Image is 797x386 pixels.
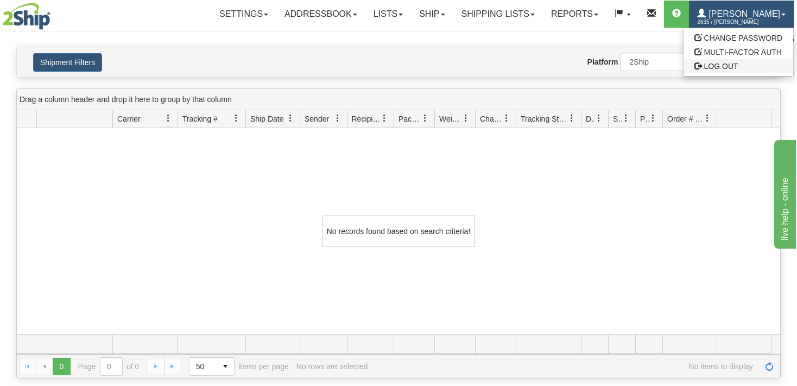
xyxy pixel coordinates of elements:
[644,109,662,128] a: Pickup Status filter column settings
[322,216,475,247] div: No records found based on search criteria!
[697,17,779,28] span: 2635 / [PERSON_NAME]
[8,7,100,20] div: live help - online
[543,1,606,28] a: Reports
[457,109,475,128] a: Weight filter column settings
[613,113,622,124] span: Shipment Issues
[276,1,365,28] a: Addressbook
[453,1,543,28] a: Shipping lists
[3,3,50,30] img: logo2635.jpg
[296,362,368,371] div: No rows are selected
[211,1,276,28] a: Settings
[586,113,595,124] span: Delivery Status
[178,110,245,128] th: Press ctrl + space to group
[617,109,635,128] a: Shipment Issues filter column settings
[375,109,394,128] a: Recipient filter column settings
[640,113,649,124] span: Pickup Status
[189,357,235,376] span: Page sizes drop down
[521,113,568,124] span: Tracking Status
[36,110,112,128] th: Press ctrl + space to group
[662,110,717,128] th: Press ctrl + space to group
[684,59,793,73] a: LOG OUT
[635,110,662,128] th: Press ctrl + space to group
[375,362,753,371] span: No items to display
[704,62,738,71] span: LOG OUT
[305,113,329,124] span: Sender
[684,31,793,45] a: CHANGE PASSWORD
[706,9,780,18] span: [PERSON_NAME]
[761,358,778,375] a: Refresh
[416,109,434,128] a: Packages filter column settings
[587,56,618,67] label: Platform
[590,109,608,128] a: Delivery Status filter column settings
[411,1,453,28] a: Ship
[112,110,178,128] th: Press ctrl + space to group
[439,113,462,124] span: Weight
[581,110,608,128] th: Press ctrl + space to group
[475,110,516,128] th: Press ctrl + space to group
[347,110,394,128] th: Press ctrl + space to group
[78,357,140,376] span: Page of 0
[227,109,245,128] a: Tracking # filter column settings
[717,110,771,128] th: Press ctrl + space to group
[182,113,218,124] span: Tracking #
[245,110,300,128] th: Press ctrl + space to group
[608,110,635,128] th: Press ctrl + space to group
[352,113,381,124] span: Recipient
[3,37,794,46] div: Support: 1 - 855 - 55 - 2SHIP
[562,109,581,128] a: Tracking Status filter column settings
[17,89,780,110] div: grid grouping header
[53,358,70,375] span: Page 0
[394,110,434,128] th: Press ctrl + space to group
[365,1,411,28] a: Lists
[117,113,141,124] span: Carrier
[684,45,793,59] a: MULTI-FACTOR AUTH
[497,109,516,128] a: Charge filter column settings
[516,110,581,128] th: Press ctrl + space to group
[399,113,421,124] span: Packages
[704,48,782,56] span: MULTI-FACTOR AUTH
[689,1,794,28] a: [PERSON_NAME] 2635 / [PERSON_NAME]
[480,113,503,124] span: Charge
[704,34,782,42] span: CHANGE PASSWORD
[196,361,210,372] span: 50
[250,113,283,124] span: Ship Date
[667,113,704,124] span: Order # / Ship Request #
[281,109,300,128] a: Ship Date filter column settings
[217,358,234,375] span: select
[772,137,796,248] iframe: chat widget
[328,109,347,128] a: Sender filter column settings
[159,109,178,128] a: Carrier filter column settings
[434,110,475,128] th: Press ctrl + space to group
[189,357,289,376] span: items per page
[300,110,347,128] th: Press ctrl + space to group
[33,53,102,72] button: Shipment Filters
[698,109,717,128] a: Order # / Ship Request # filter column settings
